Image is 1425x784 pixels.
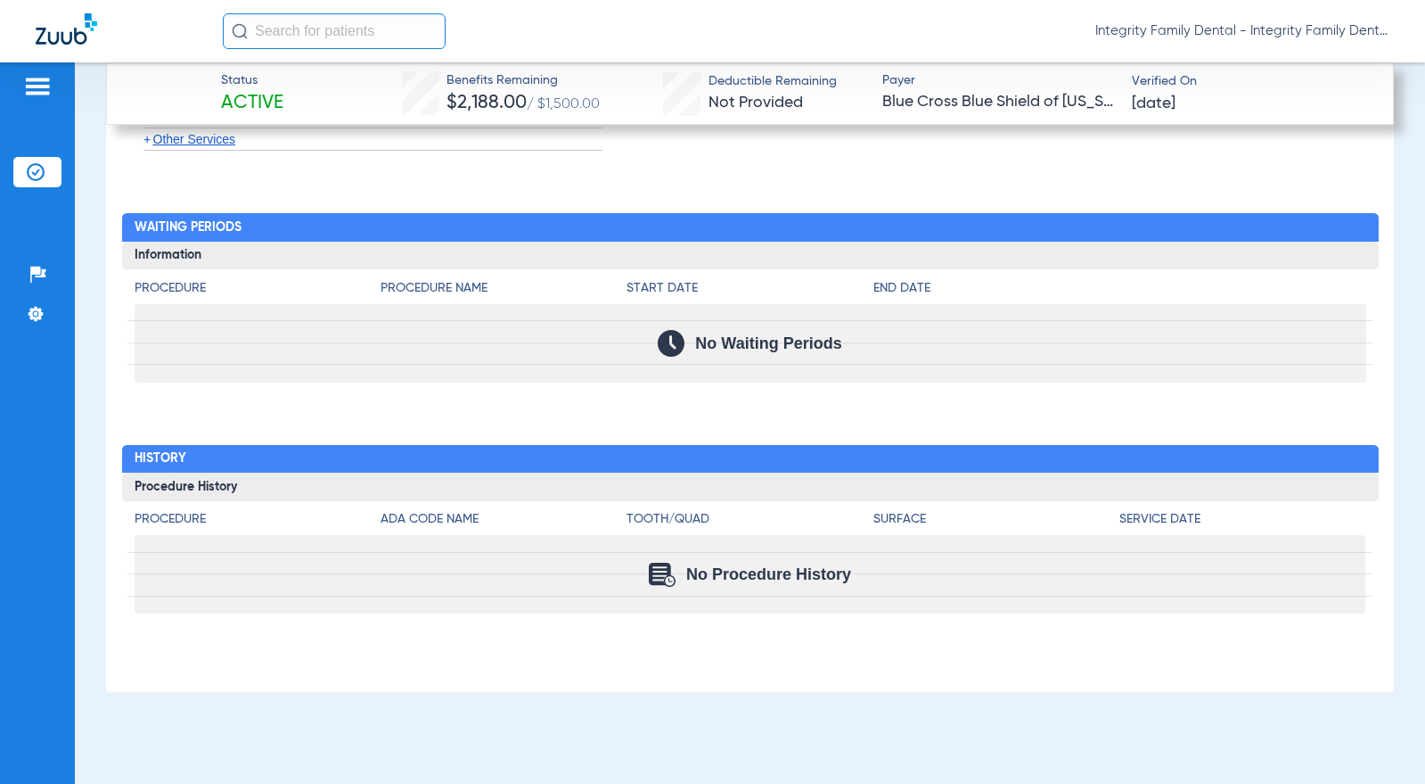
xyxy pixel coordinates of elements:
app-breakdown-title: End Date [873,279,1366,304]
span: $2,188.00 [446,94,527,112]
h4: Tooth/Quad [627,510,872,529]
img: Search Icon [232,23,248,39]
h4: Start Date [627,279,872,298]
app-breakdown-title: Service Date [1119,510,1365,535]
span: Deductible Remaining [708,72,837,91]
span: No Waiting Periods [695,334,841,352]
app-breakdown-title: Procedure [135,279,381,304]
img: Calendar [658,330,684,357]
h4: End Date [873,279,1366,298]
img: Zuub Logo [36,13,97,45]
h4: Procedure [135,510,381,529]
span: Status [221,71,283,90]
span: Integrity Family Dental - Integrity Family Dental [1095,22,1389,40]
span: Verified On [1132,72,1365,91]
span: Not Provided [708,95,803,111]
img: Calendar [649,563,676,586]
app-breakdown-title: Start Date [627,279,872,304]
iframe: Chat Widget [1336,698,1425,784]
img: hamburger-icon [23,76,52,97]
app-breakdown-title: Procedure [135,510,381,535]
h4: Procedure [135,279,381,298]
h4: ADA Code Name [381,510,627,529]
h3: Information [122,242,1379,270]
span: + [143,132,151,146]
span: Active [221,91,283,116]
span: Other Services [153,132,236,146]
h4: Surface [873,510,1119,529]
input: Search for patients [223,13,446,49]
app-breakdown-title: Tooth/Quad [627,510,872,535]
span: [DATE] [1132,93,1175,115]
h3: Procedure History [122,473,1379,501]
span: Payer [882,71,1116,90]
span: / $1,500.00 [527,97,600,111]
app-breakdown-title: Surface [873,510,1119,535]
h4: Service Date [1119,510,1365,529]
span: No Procedure History [686,565,851,583]
span: Benefits Remaining [446,71,600,90]
span: Blue Cross Blue Shield of [US_STATE] [882,91,1116,113]
h4: Procedure Name [381,279,627,298]
app-breakdown-title: Procedure Name [381,279,627,304]
h2: Waiting Periods [122,213,1379,242]
h2: History [122,445,1379,474]
app-breakdown-title: ADA Code Name [381,510,627,535]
